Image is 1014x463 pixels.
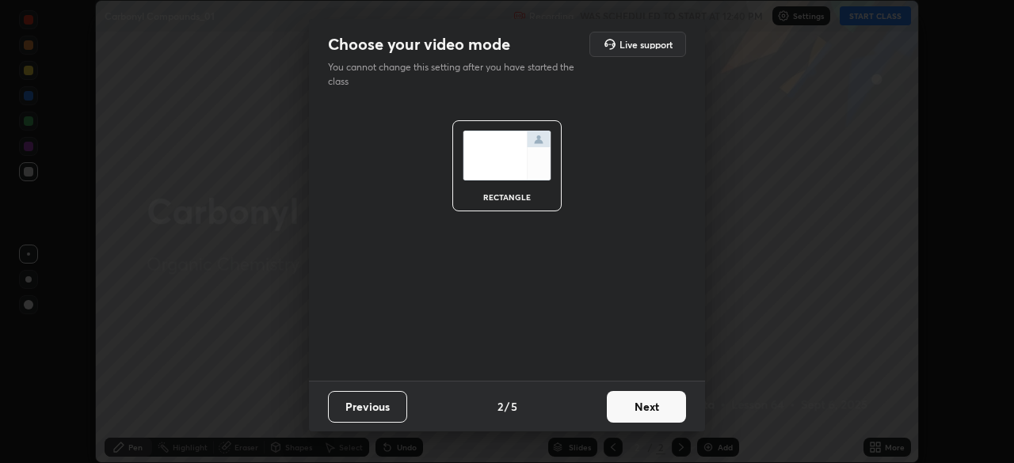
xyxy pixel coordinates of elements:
[328,60,585,89] p: You cannot change this setting after you have started the class
[497,398,503,415] h4: 2
[505,398,509,415] h4: /
[475,193,539,201] div: rectangle
[511,398,517,415] h4: 5
[607,391,686,423] button: Next
[328,34,510,55] h2: Choose your video mode
[619,40,673,49] h5: Live support
[463,131,551,180] img: normalScreenIcon.ae25ed63.svg
[328,391,407,423] button: Previous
